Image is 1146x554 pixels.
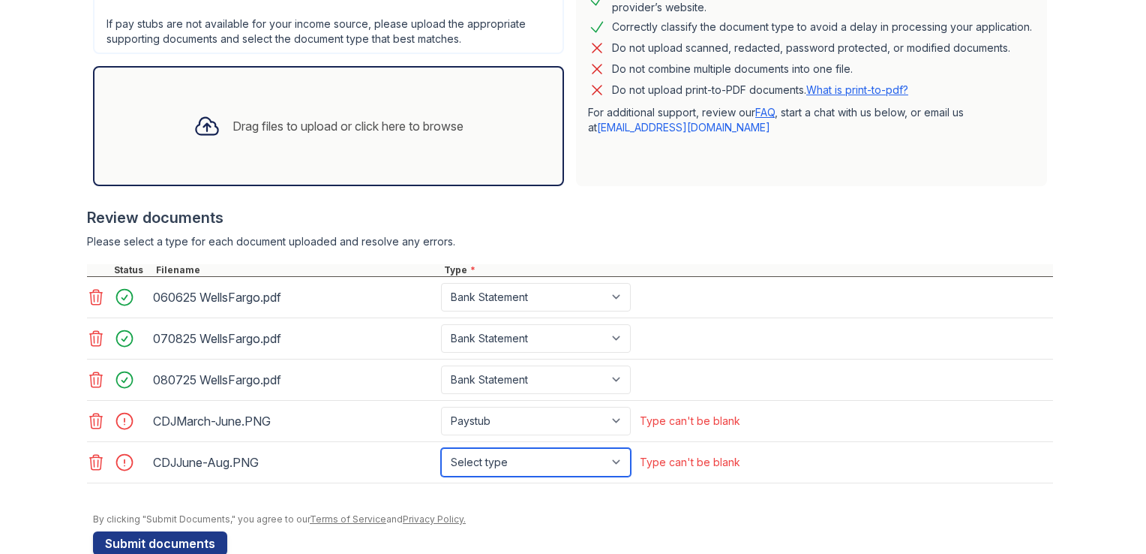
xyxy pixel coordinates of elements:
div: Drag files to upload or click here to browse [232,117,463,135]
div: CDJMarch-June.PNG [153,409,435,433]
div: Type [441,264,1053,276]
div: Please select a type for each document uploaded and resolve any errors. [87,234,1053,249]
div: 080725 WellsFargo.pdf [153,368,435,392]
p: For additional support, review our , start a chat with us below, or email us at [588,105,1035,135]
div: Type can't be blank [640,455,740,470]
div: 070825 WellsFargo.pdf [153,327,435,351]
a: What is print-to-pdf? [806,83,908,96]
div: Do not combine multiple documents into one file. [612,60,853,78]
div: Correctly classify the document type to avoid a delay in processing your application. [612,18,1032,36]
div: Type can't be blank [640,414,740,429]
a: Privacy Policy. [403,513,466,525]
div: Do not upload scanned, redacted, password protected, or modified documents. [612,39,1010,57]
a: [EMAIL_ADDRESS][DOMAIN_NAME] [597,121,770,134]
div: 060625 WellsFargo.pdf [153,285,435,309]
div: By clicking "Submit Documents," you agree to our and [93,513,1053,525]
p: Do not upload print-to-PDF documents. [612,83,908,98]
a: Terms of Service [310,513,386,525]
div: Filename [153,264,441,276]
div: Review documents [87,207,1053,228]
div: Status [111,264,153,276]
div: CDJJune-Aug.PNG [153,450,435,474]
a: FAQ [755,106,775,119]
